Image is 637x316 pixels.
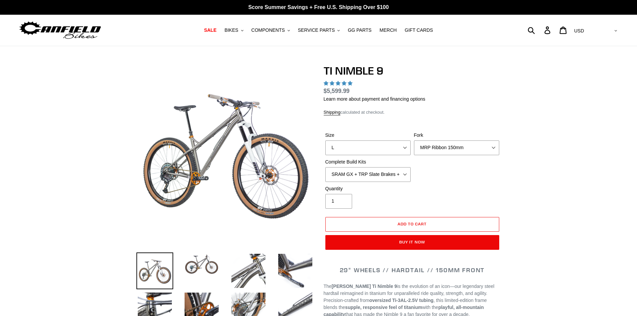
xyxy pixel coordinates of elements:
[325,185,411,192] label: Quantity
[325,217,499,232] button: Add to cart
[325,159,411,166] label: Complete Build Kits
[344,26,375,35] a: GG PARTS
[221,26,246,35] button: BIKES
[324,109,501,116] div: calculated at checkout.
[325,235,499,250] button: Buy it now
[348,27,371,33] span: GG PARTS
[324,88,350,94] span: $5,599.99
[398,221,427,226] span: Add to cart
[414,132,499,139] label: Fork
[324,65,501,77] h1: TI NIMBLE 9
[324,110,341,115] a: Shipping
[298,27,335,33] span: SERVICE PARTS
[401,26,436,35] a: GIFT CARDS
[201,26,220,35] a: SALE
[295,26,343,35] button: SERVICE PARTS
[324,81,354,86] span: 4.89 stars
[405,27,433,33] span: GIFT CARDS
[204,27,216,33] span: SALE
[369,298,433,303] strong: oversized Ti-3AL-2.5V tubing
[376,26,400,35] a: MERCH
[277,252,314,289] img: Load image into Gallery viewer, TI NIMBLE 9
[183,252,220,276] img: Load image into Gallery viewer, TI NIMBLE 9
[345,305,422,310] strong: supple, responsive feel of titanium
[251,27,285,33] span: COMPONENTS
[325,132,411,139] label: Size
[324,96,425,102] a: Learn more about payment and financing options
[230,252,267,289] img: Load image into Gallery viewer, TI NIMBLE 9
[332,284,397,289] strong: [PERSON_NAME] Ti Nimble 9
[136,252,173,289] img: Load image into Gallery viewer, TI NIMBLE 9
[531,23,548,37] input: Search
[224,27,238,33] span: BIKES
[248,26,293,35] button: COMPONENTS
[340,266,485,274] span: 29" WHEELS // HARDTAIL // 150MM FRONT
[138,66,312,240] img: TI NIMBLE 9
[380,27,397,33] span: MERCH
[18,20,102,41] img: Canfield Bikes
